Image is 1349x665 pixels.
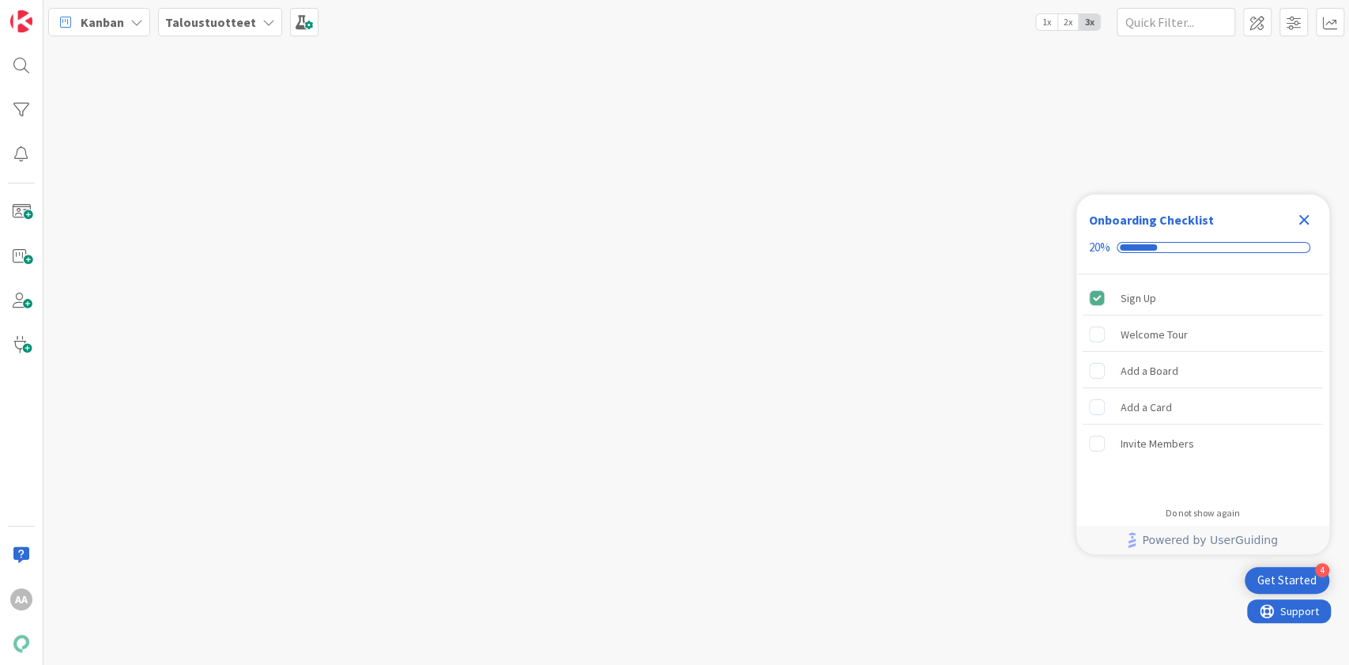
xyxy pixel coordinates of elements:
span: Support [33,2,72,21]
div: Close Checklist [1291,207,1317,232]
div: Checklist Container [1076,195,1329,554]
span: Powered by UserGuiding [1142,531,1278,550]
div: Add a Board [1121,361,1178,380]
div: Checklist progress: 20% [1089,240,1317,255]
div: Checklist items [1076,274,1329,497]
div: Add a Card [1121,398,1172,417]
div: Do not show again [1166,507,1240,520]
div: Welcome Tour [1121,325,1188,344]
input: Quick Filter... [1117,8,1235,36]
div: Add a Card is incomplete. [1083,390,1323,425]
div: 20% [1089,240,1110,255]
div: Invite Members is incomplete. [1083,426,1323,461]
span: Kanban [81,13,124,32]
div: AA [10,588,32,610]
div: Invite Members [1121,434,1194,453]
img: avatar [10,633,32,655]
div: Sign Up is complete. [1083,281,1323,315]
div: 4 [1315,563,1329,577]
img: Visit kanbanzone.com [10,10,32,32]
div: Footer [1076,526,1329,554]
div: Onboarding Checklist [1089,210,1214,229]
span: 1x [1036,14,1057,30]
div: Sign Up [1121,289,1156,308]
a: Powered by UserGuiding [1084,526,1321,554]
span: 2x [1057,14,1079,30]
div: Welcome Tour is incomplete. [1083,317,1323,352]
span: 3x [1079,14,1100,30]
div: Open Get Started checklist, remaining modules: 4 [1245,567,1329,594]
div: Add a Board is incomplete. [1083,353,1323,388]
b: Taloustuotteet [165,14,256,30]
div: Get Started [1257,572,1317,588]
